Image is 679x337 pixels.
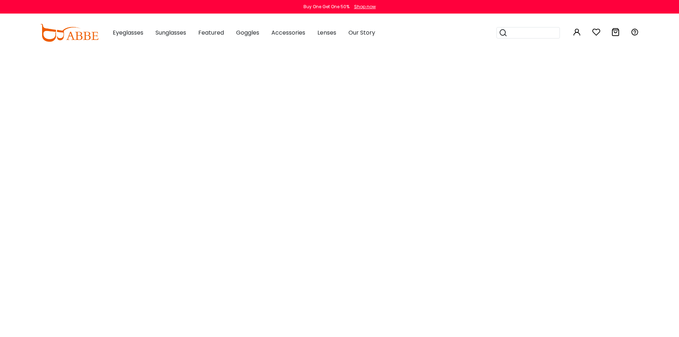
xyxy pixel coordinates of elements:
[348,29,375,37] span: Our Story
[317,29,336,37] span: Lenses
[40,24,98,42] img: abbeglasses.com
[354,4,376,10] div: Shop now
[351,4,376,10] a: Shop now
[113,29,143,37] span: Eyeglasses
[155,29,186,37] span: Sunglasses
[236,29,259,37] span: Goggles
[198,29,224,37] span: Featured
[271,29,305,37] span: Accessories
[303,4,349,10] div: Buy One Get One 50%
